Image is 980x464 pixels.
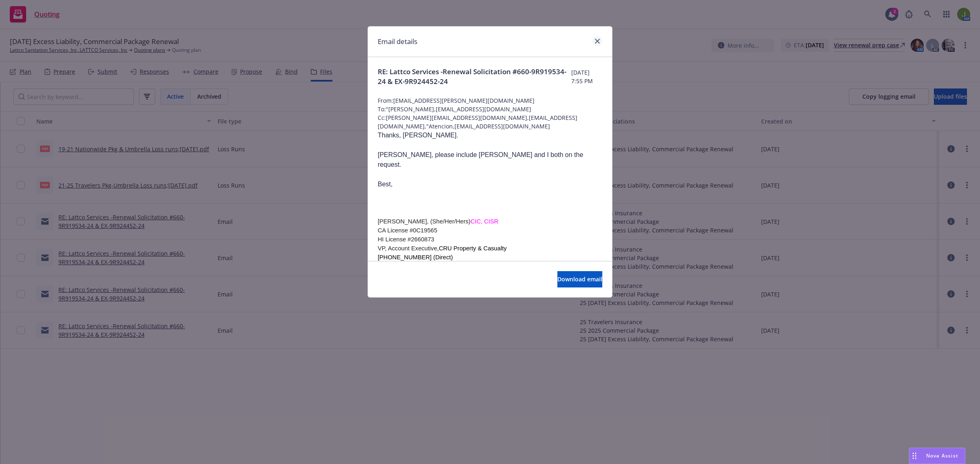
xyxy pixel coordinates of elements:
span: Thanks, [PERSON_NAME]. [378,132,458,139]
span: VP, Account Executive [378,245,437,252]
span: CA License #0C19565 [378,227,437,234]
span: CRU Property & Casualty [439,245,507,252]
button: Download email [557,271,602,287]
span: CIC, CISR [470,218,498,225]
span: , [437,245,439,252]
span: From: [EMAIL_ADDRESS][PERSON_NAME][DOMAIN_NAME] [378,96,602,105]
a: close [592,36,602,46]
span: To: "[PERSON_NAME],[EMAIL_ADDRESS][DOMAIN_NAME] [378,105,602,113]
span: HI License #2660873 [378,236,434,243]
div: Drag to move [909,448,920,464]
button: Nova Assist [909,448,965,464]
span: RE: Lattco Services -Renewal Solicitation #660-9R919534-24 & EX-9R924452-24 [378,67,571,86]
span: Nova Assist [926,452,958,459]
span: Cc: [PERSON_NAME][EMAIL_ADDRESS][DOMAIN_NAME],[EMAIL_ADDRESS][DOMAIN_NAME],"Atencion,[EMAIL_ADDRE... [378,113,602,130]
span: [PERSON_NAME], please include [PERSON_NAME] and I both on the request. [378,151,583,168]
span: Best, [378,181,392,188]
span: [DATE] 7:55 PM [571,68,602,85]
span: [PHONE_NUMBER] (Direct) [378,254,453,261]
span: Download email [557,275,602,283]
h1: Email details [378,36,417,47]
span: [PERSON_NAME], (She/Her/Hers) [378,218,470,225]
